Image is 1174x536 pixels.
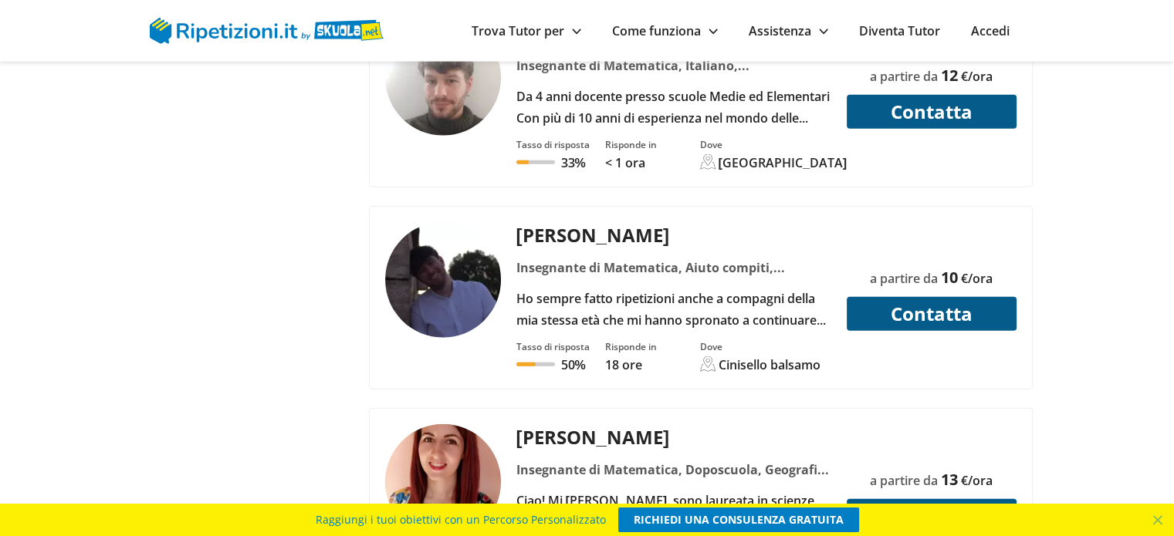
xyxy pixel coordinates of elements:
[618,507,859,532] a: RICHIEDI UNA CONSULENZA GRATUITA
[719,154,848,171] div: [GEOGRAPHIC_DATA]
[700,138,848,151] div: Dove
[385,20,501,136] img: tutor a Milano - Alessandro
[510,424,837,450] div: [PERSON_NAME]
[870,270,938,287] span: a partire da
[749,22,828,39] a: Assistenza
[510,490,837,533] div: Ciao! Mi [PERSON_NAME], sono laureata in scienze della formazione primaria. Sono un'insegnante di...
[961,472,993,489] span: €/ora
[510,55,837,76] div: Insegnante di Matematica, Italiano, [DEMOGRAPHIC_DATA]
[941,267,958,288] span: 10
[605,154,657,171] p: < 1 ora
[859,22,940,39] a: Diventa Tutor
[385,222,501,338] img: tutor a Cinisello Balsamo - Matteo
[605,356,657,373] p: 18 ore
[612,22,718,39] a: Come funziona
[719,356,820,373] div: Cinisello balsamo
[510,257,837,278] div: Insegnante di Matematica, Aiuto compiti, Aritmetica, Chimica, Chimica fisica, Chimica industriale...
[516,340,590,353] div: Tasso di risposta
[961,270,993,287] span: €/ora
[847,297,1017,331] button: Contatta
[510,222,837,248] div: [PERSON_NAME]
[870,68,938,85] span: a partire da
[561,356,586,373] p: 50%
[510,459,837,480] div: Insegnante di Matematica, Doposcuola, Geografia, Geometria, Grammatica, Inglese, Italiano, Religi...
[961,68,993,85] span: €/ora
[700,340,820,353] div: Dove
[971,22,1010,39] a: Accedi
[605,340,657,353] div: Risponde in
[316,507,606,532] span: Raggiungi i tuoi obiettivi con un Percorso Personalizzato
[150,18,384,44] img: logo Skuola.net | Ripetizioni.it
[561,154,586,171] p: 33%
[941,469,958,490] span: 13
[150,21,384,38] a: logo Skuola.net | Ripetizioni.it
[941,65,958,86] span: 12
[870,472,938,489] span: a partire da
[847,499,1017,533] button: Contatta
[847,95,1017,129] button: Contatta
[605,138,657,151] div: Risponde in
[510,86,837,129] div: Da 4 anni docente presso scuole Medie ed Elementari Con più di 10 anni di esperienza nel mondo de...
[516,138,590,151] div: Tasso di risposta
[472,22,581,39] a: Trova Tutor per
[510,288,837,331] div: Ho sempre fatto ripetizioni anche a compagni della mia stessa età che mi hanno spronato a continu...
